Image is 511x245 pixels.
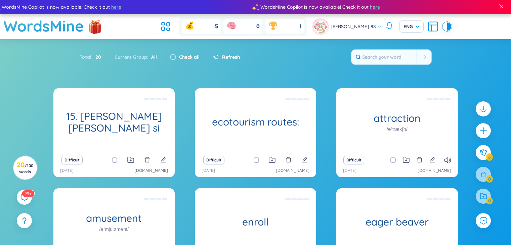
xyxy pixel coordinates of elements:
button: delete [417,155,423,165]
button: edit [302,155,308,165]
h3: 20 [17,162,33,174]
span: Refresh [222,53,240,61]
span: delete [144,157,150,163]
button: edit [160,155,166,165]
input: Search your word [351,50,417,64]
span: 20 [93,53,101,61]
p: [DATE] [202,167,215,174]
span: plus [479,127,487,135]
a: [DOMAIN_NAME] [276,167,309,174]
button: Difficult [203,156,224,164]
span: 0 [256,23,260,30]
button: Difficult [343,156,365,164]
div: Total : [80,50,108,64]
span: 1 [300,23,301,30]
span: 5 [215,23,218,30]
a: avatar [312,18,331,35]
span: edit [302,157,308,163]
p: [DATE] [343,167,356,174]
button: edit [429,155,435,165]
span: delete [417,157,423,163]
span: edit [429,157,435,163]
h1: attraction [336,112,458,124]
div: Current Group : [108,50,164,64]
div: WordsMine Copilot is now available! Check it out [252,3,511,11]
label: Check all [179,53,200,61]
h1: /əˈtrækʃn/ [387,126,408,133]
button: delete [286,155,292,165]
h1: eager beaver [336,216,458,228]
a: [DOMAIN_NAME] [134,167,168,174]
span: All [148,54,157,60]
img: flashSalesIcon.a7f4f837.png [88,17,102,37]
span: edit [160,157,166,163]
h1: ecotourism routes: [195,116,316,128]
img: avatar [312,18,329,35]
p: [DATE] [60,167,74,174]
span: delete [286,157,292,163]
h1: amusement [53,212,175,224]
h1: enroll [195,216,316,228]
span: [PERSON_NAME] 88 [331,23,376,30]
span: here [108,3,118,11]
sup: 591 [22,190,34,197]
span: here [366,3,376,11]
button: Difficult [61,156,83,164]
span: ENG [403,23,420,30]
h1: /əˈmjuːzmənt/ [99,226,129,233]
a: WordsMine [3,14,84,38]
span: / 100 words [19,163,33,174]
a: [DOMAIN_NAME] [418,167,451,174]
h1: 15. [PERSON_NAME] [PERSON_NAME] si [53,110,175,134]
button: delete [144,155,150,165]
